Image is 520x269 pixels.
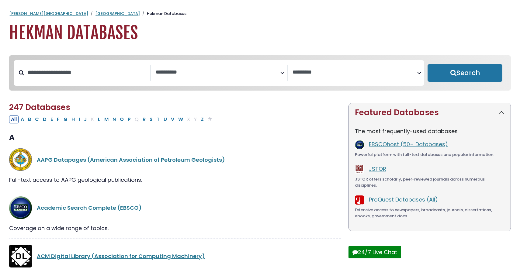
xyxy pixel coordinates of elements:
[62,116,69,123] button: Filter Results G
[9,55,511,91] nav: Search filters
[9,11,511,17] nav: breadcrumb
[293,69,417,76] textarea: Search
[369,196,438,203] a: ProQuest Databases (All)
[118,116,126,123] button: Filter Results O
[9,23,511,43] h1: Hekman Databases
[355,176,504,188] div: JSTOR offers scholarly, peer-reviewed journals across numerous disciplines.
[9,102,70,113] span: 247 Databases
[37,204,142,212] a: Academic Search Complete (EBSCO)
[49,116,55,123] button: Filter Results E
[111,116,118,123] button: Filter Results N
[126,116,133,123] button: Filter Results P
[26,116,33,123] button: Filter Results B
[33,116,41,123] button: Filter Results C
[9,224,341,232] div: Coverage on a wide range of topics.
[349,103,511,122] button: Featured Databases
[19,116,26,123] button: Filter Results A
[96,116,102,123] button: Filter Results L
[355,207,504,219] div: Extensive access to newspapers, broadcasts, journals, dissertations, ebooks, government docs.
[148,116,154,123] button: Filter Results S
[169,116,176,123] button: Filter Results V
[37,156,225,164] a: AAPG Datapages (American Association of Petroleum Geologists)
[155,116,161,123] button: Filter Results T
[355,152,504,158] div: Powerful platform with full-text databases and popular information.
[140,11,186,17] li: Hekman Databases
[156,69,280,76] textarea: Search
[369,140,448,148] a: EBSCOhost (50+ Databases)
[24,67,150,78] input: Search database by title or keyword
[176,116,185,123] button: Filter Results W
[41,116,48,123] button: Filter Results D
[95,11,140,16] a: [GEOGRAPHIC_DATA]
[355,127,504,135] p: The most frequently-used databases
[82,116,89,123] button: Filter Results J
[9,133,341,142] h3: A
[369,165,386,173] a: JSTOR
[70,116,77,123] button: Filter Results H
[37,252,205,260] a: ACM Digital Library (Association for Computing Machinery)
[9,11,88,16] a: [PERSON_NAME][GEOGRAPHIC_DATA]
[9,176,341,184] div: Full-text access to AAPG geological publications.
[55,116,61,123] button: Filter Results F
[141,116,147,123] button: Filter Results R
[428,64,502,82] button: Submit for Search Results
[199,116,206,123] button: Filter Results Z
[102,116,110,123] button: Filter Results M
[348,246,401,258] button: 24/7 Live Chat
[77,116,82,123] button: Filter Results I
[162,116,169,123] button: Filter Results U
[9,115,214,123] div: Alpha-list to filter by first letter of database name
[9,116,19,123] button: All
